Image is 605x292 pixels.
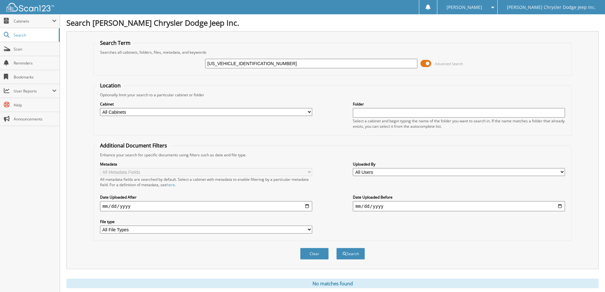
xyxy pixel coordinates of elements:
[6,3,54,11] img: scan123-logo-white.svg
[353,201,565,211] input: end
[435,61,463,66] span: Advanced Search
[14,46,57,52] span: Scan
[507,5,596,9] span: [PERSON_NAME] Chrysler Dodge Jeep Inc.
[353,101,565,107] label: Folder
[353,194,565,200] label: Date Uploaded Before
[14,18,52,24] span: Cabinets
[100,101,312,107] label: Cabinet
[100,177,312,187] div: All metadata fields are searched by default. Select a cabinet with metadata to enable filtering b...
[97,39,134,46] legend: Search Term
[353,161,565,167] label: Uploaded By
[14,102,57,108] span: Help
[14,116,57,122] span: Announcements
[100,161,312,167] label: Metadata
[97,92,568,98] div: Optionally limit your search to a particular cabinet or folder
[100,194,312,200] label: Date Uploaded After
[97,142,170,149] legend: Additional Document Filters
[97,82,124,89] legend: Location
[167,182,175,187] a: here
[353,118,565,129] div: Select a cabinet and begin typing the name of the folder you want to search in. If the name match...
[447,5,482,9] span: [PERSON_NAME]
[97,50,568,55] div: Searches all cabinets, folders, files, metadata, and keywords
[14,60,57,66] span: Reminders
[100,219,312,224] label: File type
[336,248,365,260] button: Search
[66,279,599,288] div: No matches found
[300,248,329,260] button: Clear
[14,74,57,80] span: Bookmarks
[97,152,568,158] div: Enhance your search for specific documents using filters such as date and file type.
[100,201,312,211] input: start
[14,88,52,94] span: User Reports
[14,32,56,38] span: Search
[66,17,599,28] h1: Search [PERSON_NAME] Chrysler Dodge Jeep Inc.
